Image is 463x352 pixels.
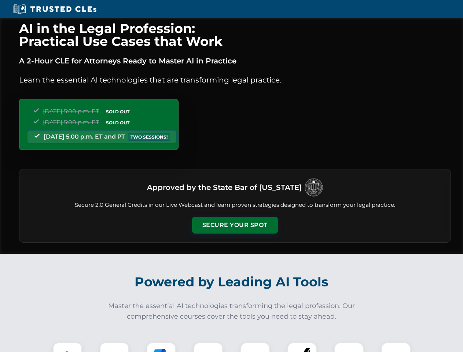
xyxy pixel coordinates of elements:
img: Trusted CLEs [11,4,99,15]
h1: AI in the Legal Profession: Practical Use Cases that Work [19,22,451,48]
p: Learn the essential AI technologies that are transforming legal practice. [19,74,451,86]
p: A 2-Hour CLE for Attorneys Ready to Master AI in Practice [19,55,451,67]
span: SOLD OUT [103,108,132,115]
img: Logo [305,178,323,197]
h3: Approved by the State Bar of [US_STATE] [147,181,302,194]
span: [DATE] 5:00 p.m. ET [43,119,99,126]
h2: Powered by Leading AI Tools [29,269,435,295]
span: SOLD OUT [103,119,132,126]
p: Master the essential AI technologies transforming the legal profession. Our comprehensive courses... [103,301,360,322]
span: [DATE] 5:00 p.m. ET [43,108,99,115]
p: Secure 2.0 General Credits in our Live Webcast and learn proven strategies designed to transform ... [28,201,442,209]
button: Secure Your Spot [192,217,278,234]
